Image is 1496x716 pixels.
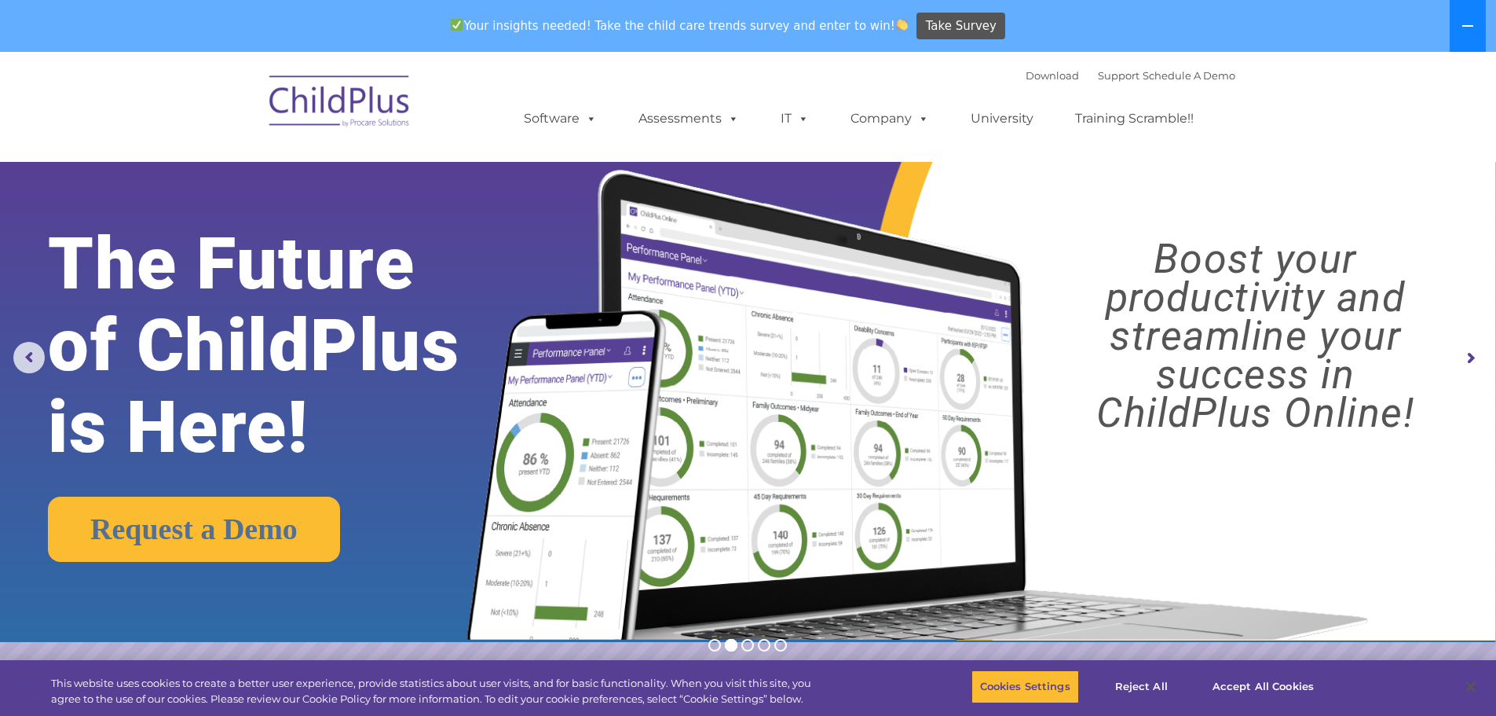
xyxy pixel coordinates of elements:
a: Take Survey [916,13,1005,40]
span: Take Survey [926,13,997,40]
button: Close [1454,670,1488,704]
span: Your insights needed! Take the child care trends survey and enter to win! [444,10,915,41]
rs-layer: Boost your productivity and streamline your success in ChildPlus Online! [1033,240,1477,432]
a: IT [765,103,825,134]
a: Software [508,103,613,134]
span: Phone number [218,168,285,180]
a: Schedule A Demo [1143,69,1235,82]
rs-layer: The Future of ChildPlus is Here! [48,223,525,468]
a: Training Scramble!! [1059,103,1209,134]
img: 👏 [896,19,908,31]
a: University [955,103,1049,134]
button: Accept All Cookies [1204,670,1322,703]
a: Request a Demo [48,497,340,562]
button: Cookies Settings [971,670,1079,703]
div: This website uses cookies to create a better user experience, provide statistics about user visit... [51,676,823,707]
img: ChildPlus by Procare Solutions [262,64,419,143]
a: Download [1026,69,1079,82]
a: Company [835,103,945,134]
a: Assessments [623,103,755,134]
span: Last name [218,104,266,116]
font: | [1026,69,1235,82]
button: Reject All [1092,670,1191,703]
img: ✅ [451,19,463,31]
a: Support [1098,69,1139,82]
